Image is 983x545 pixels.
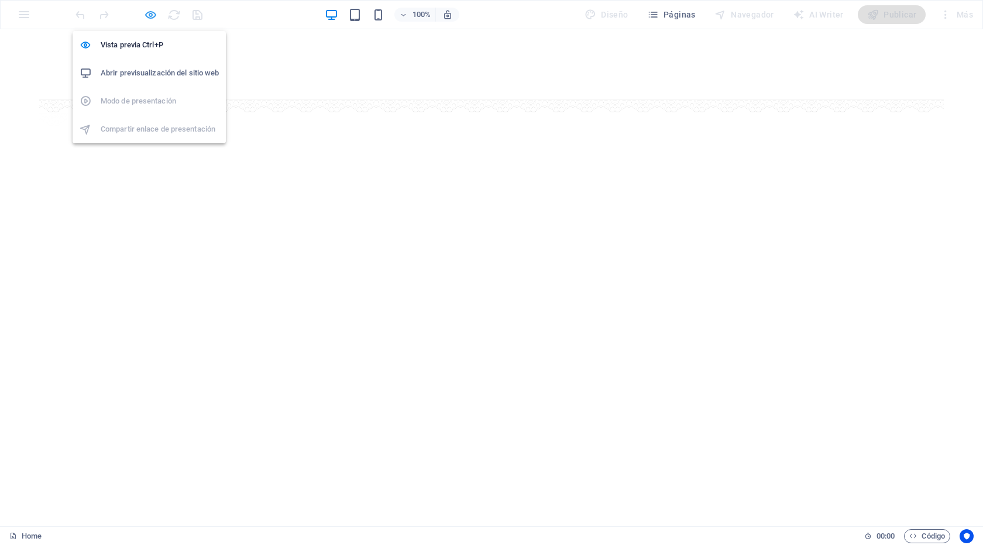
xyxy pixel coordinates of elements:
[960,529,974,543] button: Usercentrics
[885,532,886,540] span: :
[864,529,895,543] h6: Tiempo de la sesión
[642,5,700,24] button: Páginas
[909,529,945,543] span: Código
[9,529,42,543] a: Haz clic para cancelar la selección y doble clic para abrir páginas
[442,9,453,20] i: Al redimensionar, ajustar el nivel de zoom automáticamente para ajustarse al dispositivo elegido.
[647,9,696,20] span: Páginas
[412,8,431,22] h6: 100%
[580,5,633,24] div: Diseño (Ctrl+Alt+Y)
[904,529,950,543] button: Código
[877,529,895,543] span: 00 00
[101,66,219,80] h6: Abrir previsualización del sitio web
[394,8,436,22] button: 100%
[101,38,219,52] h6: Vista previa Ctrl+P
